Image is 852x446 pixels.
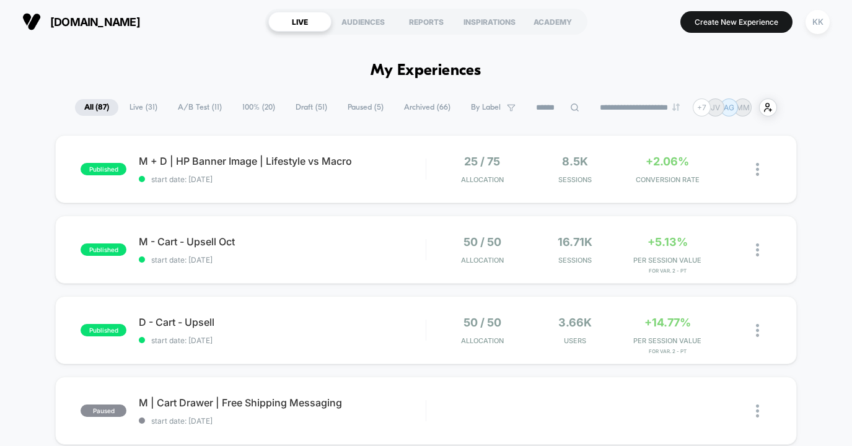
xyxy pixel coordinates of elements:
[139,396,425,409] span: M | Cart Drawer | Free Shipping Messaging
[81,163,126,175] span: published
[338,99,393,116] span: Paused ( 5 )
[139,235,425,248] span: M - Cart - Upsell Oct
[558,316,592,329] span: 3.66k
[81,404,126,417] span: paused
[458,12,521,32] div: INSPIRATIONS
[463,235,501,248] span: 50 / 50
[736,103,750,112] p: MM
[371,62,481,80] h1: My Experiences
[693,98,711,116] div: + 7
[139,155,425,167] span: M + D | HP Banner Image | Lifestyle vs Macro
[624,175,711,184] span: CONVERSION RATE
[624,256,711,265] span: PER SESSION VALUE
[395,99,460,116] span: Archived ( 66 )
[471,103,501,112] span: By Label
[50,15,140,28] span: [DOMAIN_NAME]
[624,268,711,274] span: for Var. 2 - PT
[756,243,759,256] img: close
[648,235,688,248] span: +5.13%
[169,99,231,116] span: A/B Test ( 11 )
[463,316,501,329] span: 50 / 50
[22,12,41,31] img: Visually logo
[532,336,618,345] span: Users
[756,404,759,418] img: close
[680,11,793,33] button: Create New Experience
[139,416,425,426] span: start date: [DATE]
[19,12,144,32] button: [DOMAIN_NAME]
[521,12,584,32] div: ACADEMY
[81,324,126,336] span: published
[802,9,833,35] button: KK
[139,175,425,184] span: start date: [DATE]
[464,155,500,168] span: 25 / 75
[756,163,759,176] img: close
[646,155,689,168] span: +2.06%
[233,99,284,116] span: 100% ( 20 )
[461,336,504,345] span: Allocation
[139,336,425,345] span: start date: [DATE]
[461,175,504,184] span: Allocation
[558,235,592,248] span: 16.71k
[395,12,458,32] div: REPORTS
[75,99,118,116] span: All ( 87 )
[672,103,680,111] img: end
[286,99,336,116] span: Draft ( 51 )
[624,336,711,345] span: PER SESSION VALUE
[532,175,618,184] span: Sessions
[624,348,711,354] span: for Var. 2 - PT
[532,256,618,265] span: Sessions
[562,155,588,168] span: 8.5k
[806,10,830,34] div: KK
[268,12,332,32] div: LIVE
[120,99,167,116] span: Live ( 31 )
[81,243,126,256] span: published
[724,103,734,112] p: AG
[332,12,395,32] div: AUDIENCES
[711,103,720,112] p: JV
[461,256,504,265] span: Allocation
[139,316,425,328] span: D - Cart - Upsell
[139,255,425,265] span: start date: [DATE]
[644,316,691,329] span: +14.77%
[756,324,759,337] img: close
